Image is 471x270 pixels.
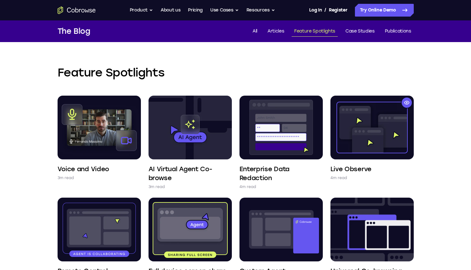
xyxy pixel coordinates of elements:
[58,65,414,80] h2: Feature Spotlights
[239,198,323,261] img: Custom Agent Integrations
[239,96,323,159] img: Enterprise Data Redaction
[330,96,414,159] img: Live Observe
[58,198,141,261] img: Remote Control
[188,4,203,17] a: Pricing
[330,198,414,261] img: Universal Co-browsing
[161,4,180,17] a: About us
[149,164,232,182] h4: AI Virtual Agent Co-browse
[309,4,322,17] a: Log In
[265,26,287,37] a: Articles
[149,198,232,261] img: Full device screen share
[149,96,232,159] img: AI Virtual Agent Co-browse
[343,26,377,37] a: Case Studies
[324,6,326,14] span: /
[58,96,141,181] a: Voice and Video 3m read
[329,4,347,17] a: Register
[58,6,96,14] a: Go to the home page
[149,96,232,190] a: AI Virtual Agent Co-browse 3m read
[355,4,414,17] a: Try Online Demo
[330,96,414,181] a: Live Observe 4m read
[292,26,338,37] a: Feature Spotlights
[382,26,414,37] a: Publications
[239,184,256,190] p: 4m read
[58,164,109,173] h4: Voice and Video
[239,96,323,190] a: Enterprise Data Redaction 4m read
[250,26,260,37] a: All
[58,26,90,37] h1: The Blog
[246,4,275,17] button: Resources
[330,175,347,181] p: 4m read
[330,164,371,173] h4: Live Observe
[149,184,165,190] p: 3m read
[58,175,74,181] p: 3m read
[239,164,323,182] h4: Enterprise Data Redaction
[58,96,141,159] img: Voice and Video
[210,4,239,17] button: Use Cases
[130,4,153,17] button: Product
